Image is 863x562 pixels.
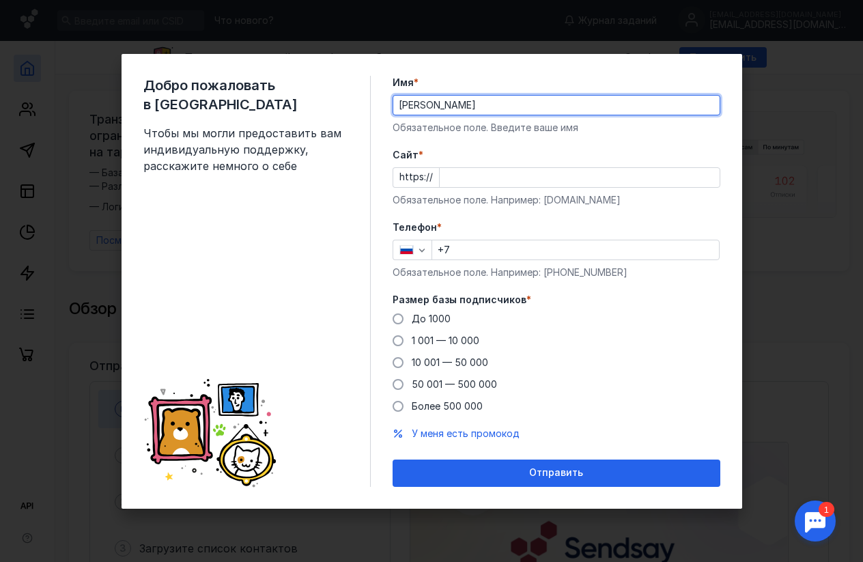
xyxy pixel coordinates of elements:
[31,8,46,23] div: 1
[393,121,720,135] div: Обязательное поле. Введите ваше имя
[143,76,348,114] span: Добро пожаловать в [GEOGRAPHIC_DATA]
[143,125,348,174] span: Чтобы мы могли предоставить вам индивидуальную поддержку, расскажите немного о себе
[412,400,483,412] span: Более 500 000
[393,221,437,234] span: Телефон
[412,335,479,346] span: 1 001 — 10 000
[393,76,414,89] span: Имя
[393,148,419,162] span: Cайт
[412,356,488,368] span: 10 001 — 50 000
[412,378,497,390] span: 50 001 — 500 000
[412,313,451,324] span: До 1000
[529,467,583,479] span: Отправить
[393,460,720,487] button: Отправить
[393,266,720,279] div: Обязательное поле. Например: [PHONE_NUMBER]
[393,193,720,207] div: Обязательное поле. Например: [DOMAIN_NAME]
[393,293,526,307] span: Размер базы подписчиков
[412,427,520,440] button: У меня есть промокод
[412,427,520,439] span: У меня есть промокод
